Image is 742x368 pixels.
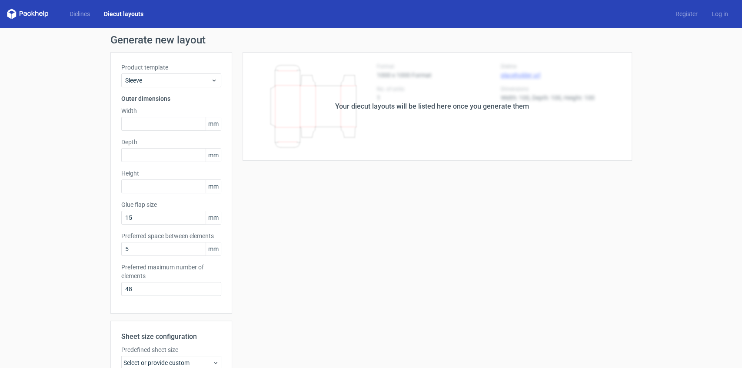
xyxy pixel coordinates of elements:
[110,35,632,45] h1: Generate new layout
[206,117,221,130] span: mm
[121,106,221,115] label: Width
[705,10,735,18] a: Log in
[121,232,221,240] label: Preferred space between elements
[206,242,221,255] span: mm
[121,345,221,354] label: Predefined sheet size
[206,211,221,224] span: mm
[121,138,221,146] label: Depth
[125,76,211,85] span: Sleeve
[206,149,221,162] span: mm
[121,200,221,209] label: Glue flap size
[63,10,97,18] a: Dielines
[121,94,221,103] h3: Outer dimensions
[335,101,529,112] div: Your diecut layouts will be listed here once you generate them
[97,10,150,18] a: Diecut layouts
[121,63,221,72] label: Product template
[121,263,221,280] label: Preferred maximum number of elements
[669,10,705,18] a: Register
[206,180,221,193] span: mm
[121,332,221,342] h2: Sheet size configuration
[121,169,221,178] label: Height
